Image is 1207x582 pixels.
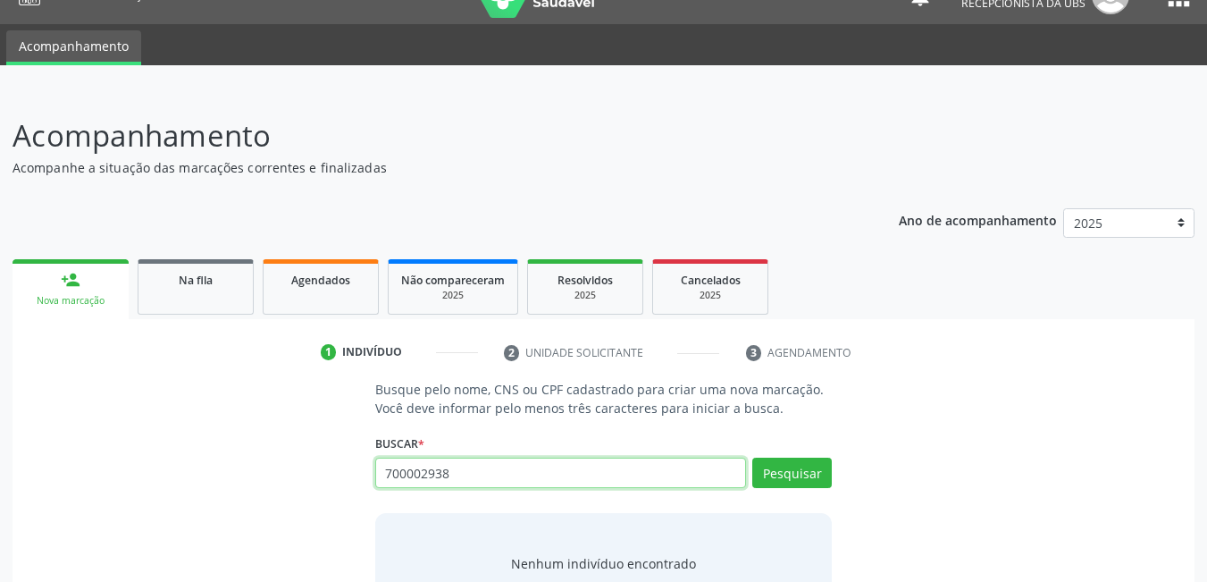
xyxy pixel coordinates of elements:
[61,270,80,290] div: person_add
[25,294,116,308] div: Nova marcação
[511,554,696,573] div: Nenhum indivíduo encontrado
[752,458,832,488] button: Pesquisar
[342,344,402,360] div: Indivíduo
[666,289,755,302] div: 2025
[291,273,350,288] span: Agendados
[375,380,833,418] p: Busque pelo nome, CNS ou CPF cadastrado para criar uma nova marcação. Você deve informar pelo men...
[541,289,630,302] div: 2025
[179,273,213,288] span: Na fila
[899,208,1057,231] p: Ano de acompanhamento
[401,273,505,288] span: Não compareceram
[375,430,424,458] label: Buscar
[13,158,840,177] p: Acompanhe a situação das marcações correntes e finalizadas
[375,458,747,488] input: Busque por nome, CNS ou CPF
[681,273,741,288] span: Cancelados
[401,289,505,302] div: 2025
[6,30,141,65] a: Acompanhamento
[13,114,840,158] p: Acompanhamento
[557,273,613,288] span: Resolvidos
[321,344,337,360] div: 1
